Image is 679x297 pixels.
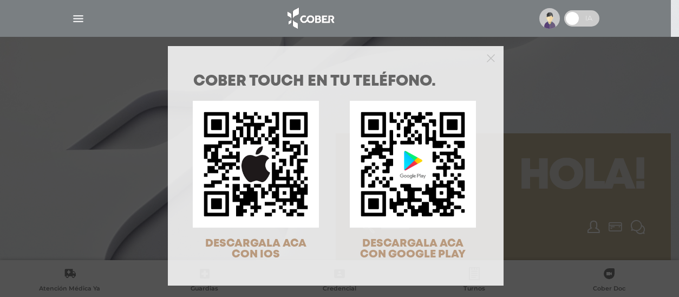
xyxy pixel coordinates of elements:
[360,238,466,260] span: DESCARGALA ACA CON GOOGLE PLAY
[193,101,319,227] img: qr-code
[193,74,478,89] h1: COBER TOUCH en tu teléfono.
[350,101,476,227] img: qr-code
[205,238,306,260] span: DESCARGALA ACA CON IOS
[487,53,495,62] button: Close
